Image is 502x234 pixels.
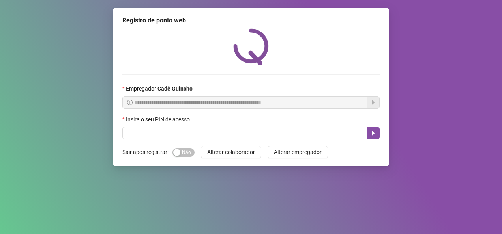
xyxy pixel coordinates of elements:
[268,146,328,158] button: Alterar empregador
[233,28,269,65] img: QRPoint
[157,85,193,92] strong: Cadê Guincho
[201,146,261,158] button: Alterar colaborador
[122,115,195,124] label: Insira o seu PIN de acesso
[126,84,193,93] span: Empregador :
[127,100,133,105] span: info-circle
[122,16,380,25] div: Registro de ponto web
[207,148,255,156] span: Alterar colaborador
[274,148,322,156] span: Alterar empregador
[370,130,376,136] span: caret-right
[122,146,172,158] label: Sair após registrar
